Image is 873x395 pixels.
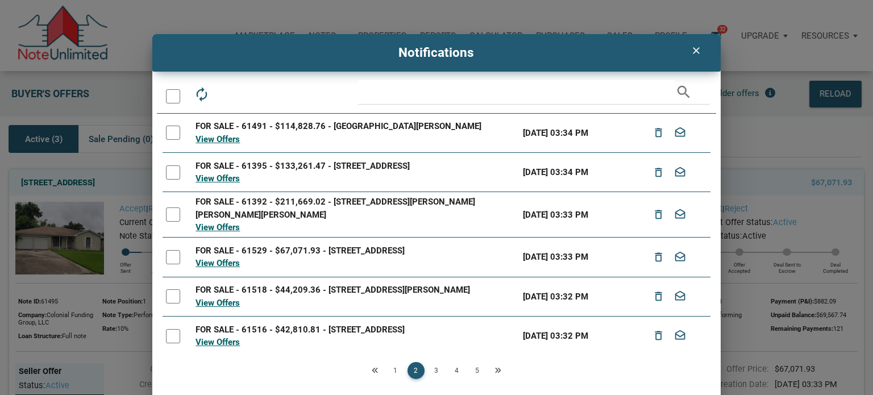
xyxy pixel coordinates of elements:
[196,284,516,297] div: FOR SALE - 61518 - $44,209.36 - [STREET_ADDRESS][PERSON_NAME]
[670,122,691,144] button: drafts
[196,323,516,336] div: FOR SALE - 61516 - $42,810.81 - [STREET_ADDRESS]
[519,316,629,355] td: [DATE] 03:32 PM
[196,337,240,347] a: View Offers
[519,153,629,192] td: [DATE] 03:34 PM
[681,40,710,61] button: clear
[196,244,516,257] div: FOR SALE - 61529 - $67,071.93 - [STREET_ADDRESS]
[648,286,670,307] button: delete_outline
[673,205,687,225] i: drafts
[648,204,670,226] button: delete_outline
[670,325,691,347] button: drafts
[408,362,425,379] a: 2
[673,123,687,143] i: drafts
[196,258,240,268] a: View Offers
[196,160,516,173] div: FOR SALE - 61395 - $133,261.47 - [STREET_ADDRESS]
[448,362,465,379] a: 4
[673,162,687,182] i: drafts
[367,362,384,379] a: Previous
[196,173,240,184] a: View Offers
[648,122,670,144] button: delete_outline
[519,238,629,277] td: [DATE] 03:33 PM
[189,80,214,106] button: autorenew
[196,298,240,308] a: View Offers
[519,277,629,316] td: [DATE] 03:32 PM
[489,362,506,379] a: Next
[673,326,687,346] i: drafts
[689,45,703,56] i: clear
[428,362,445,379] a: 3
[652,162,666,182] i: delete_outline
[648,247,670,268] button: delete_outline
[673,247,687,267] i: drafts
[387,362,404,379] a: 1
[652,286,666,307] i: delete_outline
[670,286,691,307] button: drafts
[648,162,670,184] button: delete_outline
[196,222,240,232] a: View Offers
[652,123,666,143] i: delete_outline
[196,196,516,221] div: FOR SALE - 61392 - $211,669.02 - [STREET_ADDRESS][PERSON_NAME][PERSON_NAME][PERSON_NAME]
[648,325,670,347] button: delete_outline
[673,286,687,307] i: drafts
[469,362,486,379] a: 5
[196,120,516,133] div: FOR SALE - 61491 - $114,828.76 - [GEOGRAPHIC_DATA][PERSON_NAME]
[652,247,666,267] i: delete_outline
[670,204,691,226] button: drafts
[519,114,629,153] td: [DATE] 03:34 PM
[675,80,692,105] i: search
[652,205,666,225] i: delete_outline
[652,326,666,346] i: delete_outline
[670,247,691,268] button: drafts
[196,134,240,144] a: View Offers
[519,192,629,238] td: [DATE] 03:33 PM
[194,86,210,102] i: autorenew
[161,43,713,63] h4: Notifications
[670,162,691,184] button: drafts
